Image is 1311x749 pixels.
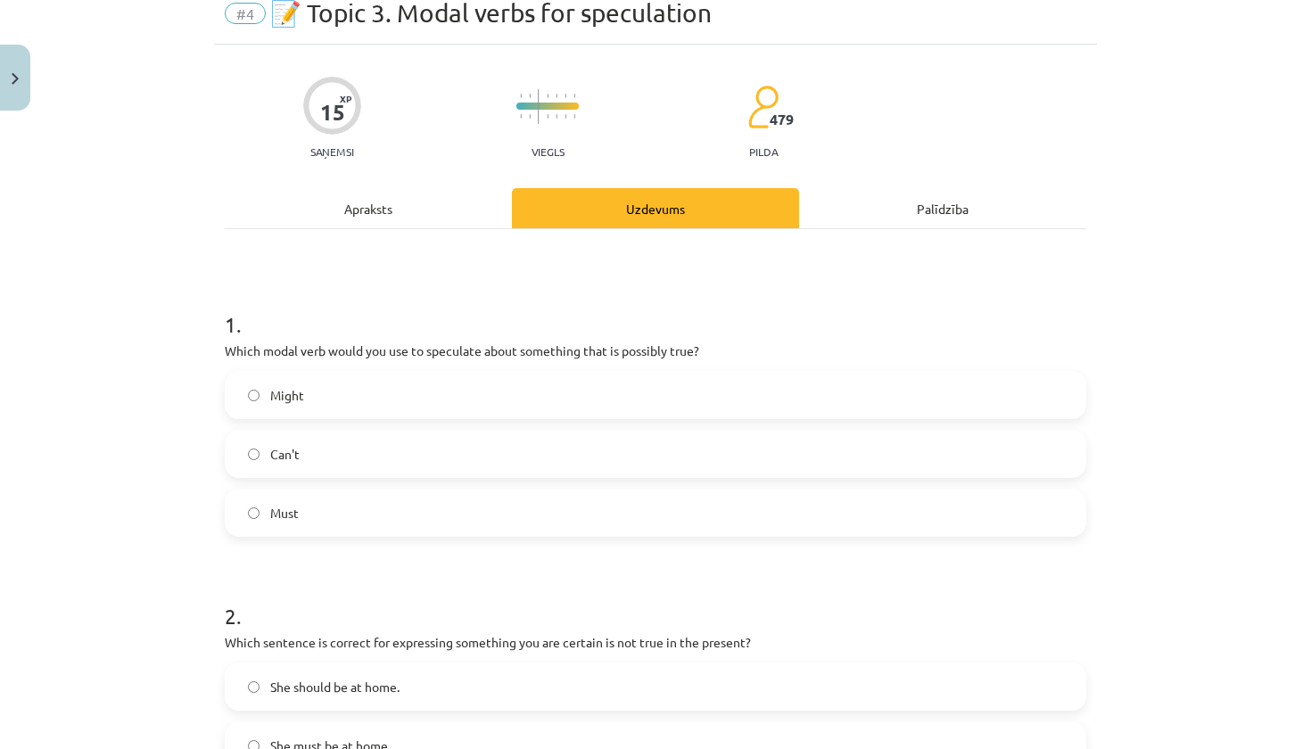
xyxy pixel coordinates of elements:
span: 479 [770,111,794,128]
img: icon-short-line-57e1e144782c952c97e751825c79c345078a6d821885a25fce030b3d8c18986b.svg [573,94,575,98]
input: Can't [248,449,260,460]
p: pilda [749,145,778,158]
img: icon-short-line-57e1e144782c952c97e751825c79c345078a6d821885a25fce030b3d8c18986b.svg [565,114,566,119]
h1: 1 . [225,281,1086,336]
img: icon-close-lesson-0947bae3869378f0d4975bcd49f059093ad1ed9edebbc8119c70593378902aed.svg [12,73,19,85]
span: Might [270,386,304,405]
input: Might [248,390,260,401]
input: Must [248,507,260,519]
img: icon-short-line-57e1e144782c952c97e751825c79c345078a6d821885a25fce030b3d8c18986b.svg [556,94,557,98]
span: Must [270,504,299,523]
span: XP [340,94,351,103]
div: Apraksts [225,188,512,228]
img: icon-short-line-57e1e144782c952c97e751825c79c345078a6d821885a25fce030b3d8c18986b.svg [565,94,566,98]
img: icon-long-line-d9ea69661e0d244f92f715978eff75569469978d946b2353a9bb055b3ed8787d.svg [538,89,540,124]
p: Saņemsi [303,145,361,158]
p: Which sentence is correct for expressing something you are certain is not true in the present? [225,633,1086,652]
img: icon-short-line-57e1e144782c952c97e751825c79c345078a6d821885a25fce030b3d8c18986b.svg [520,114,522,119]
span: She should be at home. [270,678,400,696]
span: #4 [225,3,266,24]
img: icon-short-line-57e1e144782c952c97e751825c79c345078a6d821885a25fce030b3d8c18986b.svg [547,114,548,119]
h1: 2 . [225,572,1086,628]
img: icon-short-line-57e1e144782c952c97e751825c79c345078a6d821885a25fce030b3d8c18986b.svg [529,94,531,98]
img: icon-short-line-57e1e144782c952c97e751825c79c345078a6d821885a25fce030b3d8c18986b.svg [529,114,531,119]
img: icon-short-line-57e1e144782c952c97e751825c79c345078a6d821885a25fce030b3d8c18986b.svg [556,114,557,119]
div: Palīdzība [799,188,1086,228]
img: icon-short-line-57e1e144782c952c97e751825c79c345078a6d821885a25fce030b3d8c18986b.svg [520,94,522,98]
p: Which modal verb would you use to speculate about something that is possibly true? [225,342,1086,360]
img: icon-short-line-57e1e144782c952c97e751825c79c345078a6d821885a25fce030b3d8c18986b.svg [573,114,575,119]
span: Can't [270,445,300,464]
input: She should be at home. [248,681,260,693]
p: Viegls [532,145,565,158]
div: Uzdevums [512,188,799,228]
img: icon-short-line-57e1e144782c952c97e751825c79c345078a6d821885a25fce030b3d8c18986b.svg [547,94,548,98]
div: 15 [320,100,345,125]
img: students-c634bb4e5e11cddfef0936a35e636f08e4e9abd3cc4e673bd6f9a4125e45ecb1.svg [747,85,779,129]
